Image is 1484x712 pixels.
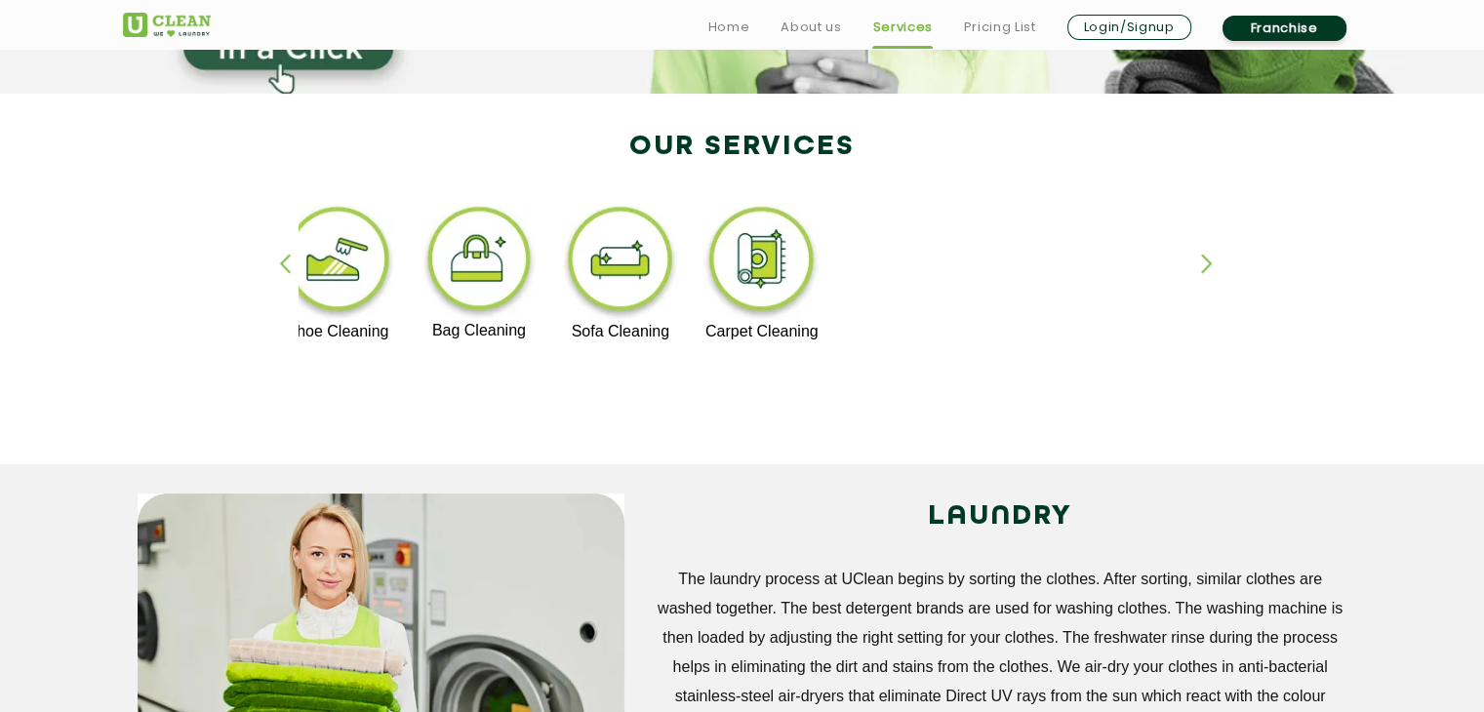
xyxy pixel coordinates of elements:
[560,323,680,340] p: Sofa Cleaning
[278,202,398,323] img: shoe_cleaning_11zon.webp
[702,323,822,340] p: Carpet Cleaning
[1067,15,1191,40] a: Login/Signup
[872,16,932,39] a: Services
[420,322,540,339] p: Bag Cleaning
[1223,16,1346,41] a: Franchise
[702,202,822,323] img: carpet_cleaning_11zon.webp
[708,16,750,39] a: Home
[560,202,680,323] img: sofa_cleaning_11zon.webp
[278,323,398,340] p: Shoe Cleaning
[123,13,211,37] img: UClean Laundry and Dry Cleaning
[654,494,1347,540] h2: LAUNDRY
[420,202,540,322] img: bag_cleaning_11zon.webp
[781,16,841,39] a: About us
[964,16,1036,39] a: Pricing List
